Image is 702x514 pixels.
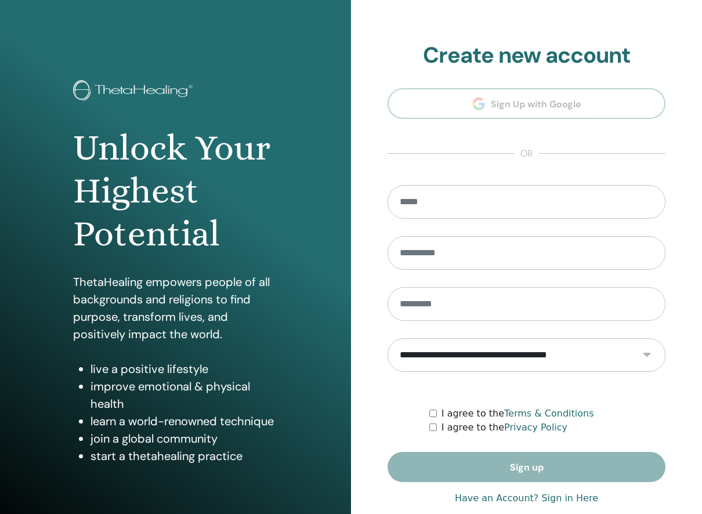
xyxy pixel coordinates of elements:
a: Terms & Conditions [504,408,594,419]
li: join a global community [91,430,278,447]
li: live a positive lifestyle [91,360,278,378]
li: learn a world-renowned technique [91,412,278,430]
p: ThetaHealing empowers people of all backgrounds and religions to find purpose, transform lives, a... [73,273,278,343]
li: improve emotional & physical health [91,378,278,412]
label: I agree to the [442,421,567,435]
h1: Unlock Your Highest Potential [73,126,278,256]
label: I agree to the [442,407,594,421]
h2: Create new account [388,42,665,69]
a: Have an Account? Sign in Here [455,491,598,505]
li: start a thetahealing practice [91,447,278,465]
a: Privacy Policy [504,422,567,433]
span: or [515,147,539,161]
